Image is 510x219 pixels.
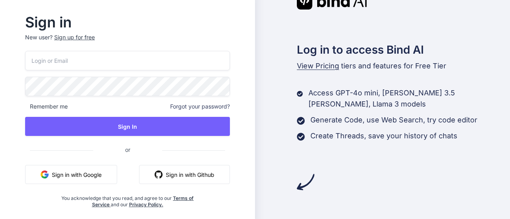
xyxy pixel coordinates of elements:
[25,117,230,136] button: Sign In
[155,171,163,178] img: github
[297,173,314,191] img: arrow
[297,60,510,72] p: tiers and features for Free Tier
[25,33,230,51] p: New user?
[310,130,457,141] p: Create Threads, save your history of chats
[139,165,230,184] button: Sign in with Github
[25,51,230,70] input: Login or Email
[93,140,162,159] span: or
[25,103,68,110] span: Remember me
[297,62,339,70] span: View Pricing
[59,190,196,208] div: You acknowledge that you read, and agree to our and our
[25,165,117,184] button: Sign in with Google
[41,171,49,178] img: google
[310,114,477,126] p: Generate Code, use Web Search, try code editor
[54,33,95,41] div: Sign up for free
[129,202,163,207] a: Privacy Policy.
[297,41,510,58] h2: Log in to access Bind AI
[170,103,230,110] span: Forgot your password?
[25,16,230,29] h2: Sign in
[308,87,510,110] p: Access GPT-4o mini, [PERSON_NAME] 3.5 [PERSON_NAME], Llama 3 models
[92,195,194,207] a: Terms of Service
